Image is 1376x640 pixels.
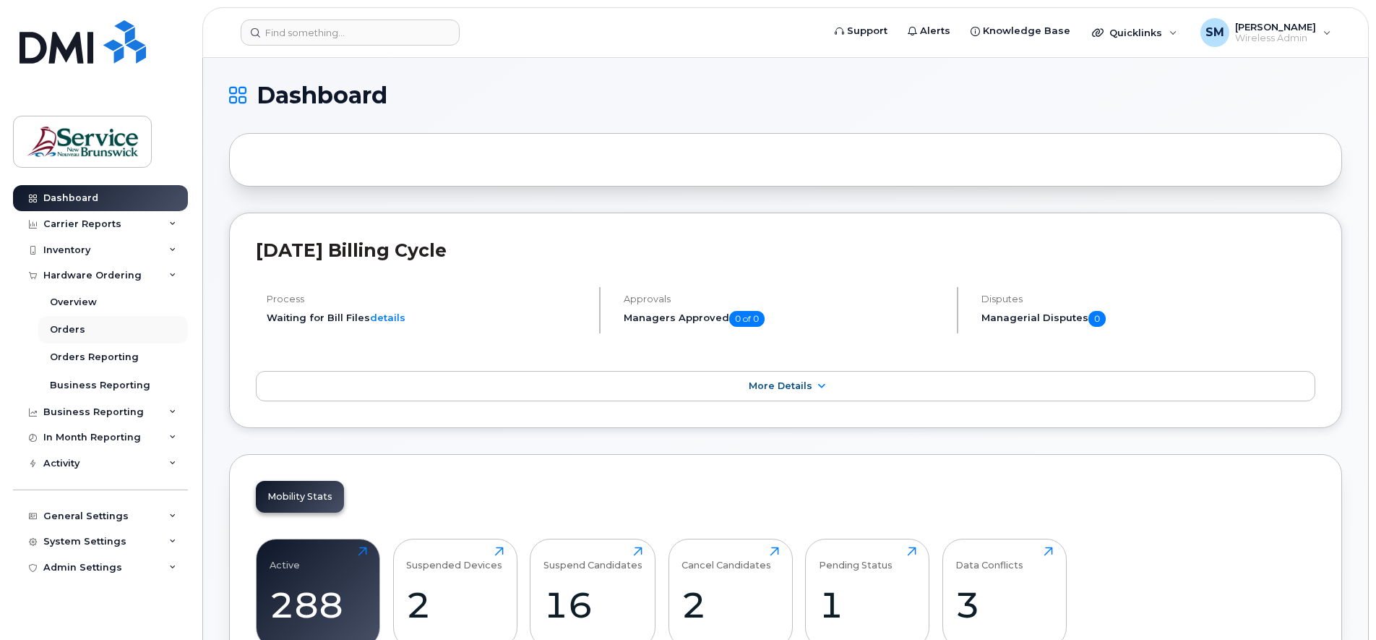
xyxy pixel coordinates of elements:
[257,85,387,106] span: Dashboard
[681,547,779,639] a: Cancel Candidates2
[267,311,587,325] li: Waiting for Bill Files
[543,547,642,571] div: Suspend Candidates
[981,311,1315,327] h5: Managerial Disputes
[1088,311,1106,327] span: 0
[955,547,1023,571] div: Data Conflicts
[543,547,642,639] a: Suspend Candidates16
[270,584,367,626] div: 288
[406,547,504,639] a: Suspended Devices2
[729,311,765,327] span: 0 of 0
[256,239,1315,261] h2: [DATE] Billing Cycle
[624,294,944,304] h4: Approvals
[406,584,504,626] div: 2
[955,584,1053,626] div: 3
[681,584,779,626] div: 2
[819,584,916,626] div: 1
[406,547,502,571] div: Suspended Devices
[270,547,367,639] a: Active288
[955,547,1053,639] a: Data Conflicts3
[624,311,944,327] h5: Managers Approved
[270,547,300,571] div: Active
[749,380,812,391] span: More Details
[681,547,771,571] div: Cancel Candidates
[819,547,893,571] div: Pending Status
[267,294,587,304] h4: Process
[981,294,1315,304] h4: Disputes
[819,547,916,639] a: Pending Status1
[543,584,642,626] div: 16
[370,312,405,323] a: details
